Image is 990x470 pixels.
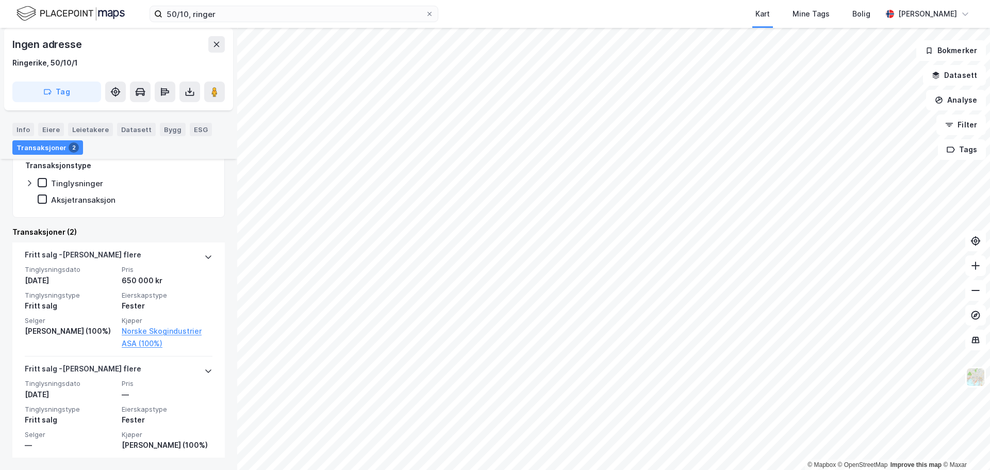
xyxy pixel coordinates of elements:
div: [PERSON_NAME] [898,8,957,20]
div: [PERSON_NAME] (100%) [25,325,115,337]
div: Kart [755,8,770,20]
div: Eiere [38,123,64,136]
div: Fritt salg [25,414,115,426]
span: Selger [25,316,115,325]
button: Datasett [923,65,986,86]
div: Mine Tags [793,8,830,20]
div: Fester [122,414,212,426]
button: Bokmerker [916,40,986,61]
div: 2 [69,142,79,153]
div: Fritt salg - [PERSON_NAME] flere [25,363,141,379]
span: Tinglysningstype [25,291,115,300]
div: — [122,388,212,401]
div: Kontrollprogram for chat [938,420,990,470]
span: Eierskapstype [122,291,212,300]
div: Datasett [117,123,156,136]
div: ESG [190,123,212,136]
a: Mapbox [807,461,836,468]
div: Info [12,123,34,136]
div: [DATE] [25,388,115,401]
div: [DATE] [25,274,115,287]
div: 650 000 kr [122,274,212,287]
div: Transaksjonstype [25,159,91,172]
div: Tinglysninger [51,179,103,188]
div: Leietakere [68,123,113,136]
button: Analyse [926,90,986,110]
div: [PERSON_NAME] (100%) [122,439,212,451]
img: logo.f888ab2527a4732fd821a326f86c7f29.svg [16,5,125,23]
div: Ringerike, 50/10/1 [12,57,78,69]
button: Tags [938,139,986,160]
a: OpenStreetMap [838,461,888,468]
span: Tinglysningstype [25,405,115,414]
iframe: Chat Widget [938,420,990,470]
a: Norske Skogindustrier ASA (100%) [122,325,212,350]
div: Transaksjoner (2) [12,226,225,238]
div: Fester [122,300,212,312]
div: Fritt salg [25,300,115,312]
div: — [25,439,115,451]
div: Aksjetransaksjon [51,195,115,205]
div: Transaksjoner [12,140,83,155]
div: Bygg [160,123,186,136]
a: Improve this map [890,461,942,468]
span: Tinglysningsdato [25,379,115,388]
div: Ingen adresse [12,36,84,53]
img: Z [966,367,985,387]
span: Kjøper [122,316,212,325]
span: Pris [122,379,212,388]
span: Selger [25,430,115,439]
span: Pris [122,265,212,274]
div: Fritt salg - [PERSON_NAME] flere [25,249,141,265]
span: Tinglysningsdato [25,265,115,274]
span: Eierskapstype [122,405,212,414]
span: Kjøper [122,430,212,439]
div: Bolig [852,8,870,20]
button: Tag [12,82,101,102]
button: Filter [936,115,986,135]
input: Søk på adresse, matrikkel, gårdeiere, leietakere eller personer [162,6,425,22]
